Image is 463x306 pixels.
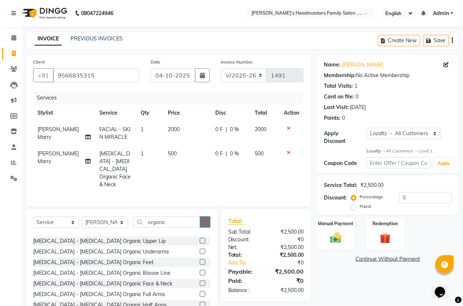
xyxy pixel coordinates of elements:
[71,35,123,42] a: PREVIOUS INVOICES
[168,150,177,157] span: 500
[33,280,172,288] div: [MEDICAL_DATA] - [MEDICAL_DATA] Organic Face & Neck
[423,35,449,46] button: Save
[273,259,309,267] div: ₹0
[266,236,310,244] div: ₹0
[324,181,357,189] div: Service Total:
[266,267,310,276] div: ₹2,500.00
[53,68,139,82] input: Search by Name/Mobile/Email/Code
[432,277,456,299] iframe: chat widget
[324,114,340,122] div: Points:
[99,150,131,188] span: [MEDICAL_DATA] - [MEDICAL_DATA] Organic Face & Neck
[33,248,169,256] div: [MEDICAL_DATA] - [MEDICAL_DATA] Organic Underarms
[342,114,345,122] div: 0
[163,105,211,121] th: Price
[324,130,367,145] div: Apply Discount
[141,126,144,133] span: 1
[324,104,349,111] div: Last Visit:
[367,148,386,154] strong: Loyalty →
[266,228,310,236] div: ₹2,500.00
[141,150,144,157] span: 1
[99,126,131,140] span: FACIAL - SKIN MIRACLE
[360,181,384,189] div: ₹2,500.00
[433,10,449,17] span: Admin
[221,59,253,65] label: Invoice Number
[134,216,200,228] input: Search or Scan
[324,93,354,101] div: Card on file:
[367,157,431,169] input: Enter Offer / Coupon Code
[360,203,371,210] label: Fixed
[215,126,223,133] span: 0 F
[324,72,452,79] div: No Active Membership
[81,3,113,24] b: 08047224946
[279,105,304,121] th: Action
[324,194,347,202] div: Discount:
[95,105,136,121] th: Service
[378,35,420,46] button: Create New
[33,259,153,266] div: [MEDICAL_DATA] - [MEDICAL_DATA] Organic Feet
[360,194,383,200] label: Percentage
[324,159,367,167] div: Coupon Code
[223,287,266,294] div: Balance :
[266,251,310,259] div: ₹2,500.00
[33,237,166,245] div: [MEDICAL_DATA] - [MEDICAL_DATA] Organic Upper Lip
[318,220,354,227] label: Manual Payment
[33,105,95,121] th: Stylist
[367,148,452,154] div: All Customers → Level 1
[38,126,79,140] span: [PERSON_NAME] Marry
[223,251,266,259] div: Total:
[33,269,170,277] div: [MEDICAL_DATA] - [MEDICAL_DATA] Organic Blouse Line
[223,228,266,236] div: Sub Total:
[168,126,180,133] span: 2000
[230,150,239,158] span: 0 %
[33,68,54,82] button: +91
[226,150,227,158] span: |
[318,255,458,263] a: Continue Without Payment
[354,82,357,90] div: 1
[223,276,266,285] div: Paid:
[223,236,266,244] div: Discount:
[255,126,266,133] span: 2000
[215,150,223,158] span: 0 F
[35,32,62,46] a: INVOICE
[223,267,266,276] div: Payable:
[266,276,310,285] div: ₹0
[250,105,279,121] th: Total
[230,126,239,133] span: 0 %
[19,3,69,24] img: logo
[151,59,160,65] label: Date
[324,61,340,69] div: Name:
[211,105,250,121] th: Disc
[223,244,266,251] div: Net:
[342,61,383,69] a: [PERSON_NAME]
[223,259,273,267] a: Add Tip
[255,150,264,157] span: 500
[324,72,356,79] div: Membership:
[38,150,79,165] span: [PERSON_NAME] Marry
[434,158,455,169] button: Apply
[372,220,398,227] label: Redemption
[33,291,165,298] div: [MEDICAL_DATA] - [MEDICAL_DATA] Organic Full Arms
[228,217,245,225] span: Total
[136,105,163,121] th: Qty
[324,82,353,90] div: Total Visits:
[226,126,227,133] span: |
[377,231,394,245] img: _gift.svg
[34,91,309,105] div: Services
[33,59,45,65] label: Client
[350,104,366,111] div: [DATE]
[266,287,310,294] div: ₹2,500.00
[356,93,358,101] div: 0
[327,231,344,244] img: _cash.svg
[266,244,310,251] div: ₹2,500.00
